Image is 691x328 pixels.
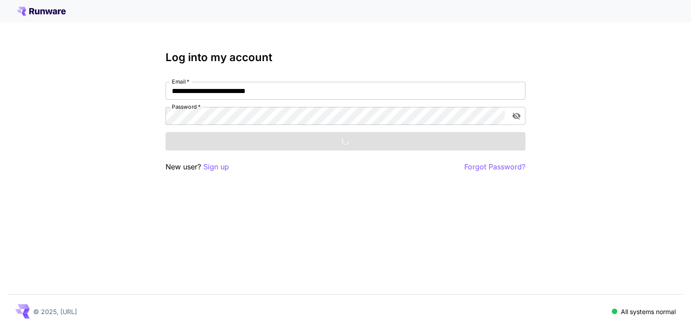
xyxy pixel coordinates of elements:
button: Sign up [203,161,229,173]
label: Password [172,103,201,111]
h3: Log into my account [166,51,525,64]
button: toggle password visibility [508,108,525,124]
p: All systems normal [621,307,676,316]
p: © 2025, [URL] [33,307,77,316]
p: New user? [166,161,229,173]
button: Forgot Password? [464,161,525,173]
label: Email [172,78,189,85]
